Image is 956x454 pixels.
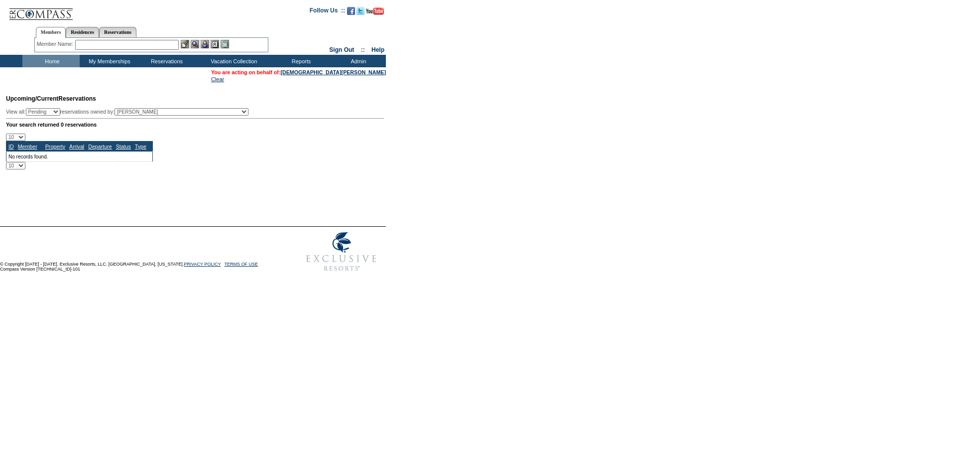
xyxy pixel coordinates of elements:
td: Reports [271,55,329,67]
img: Impersonate [201,40,209,48]
a: Members [36,27,66,38]
a: Reservations [99,27,136,37]
img: Exclusive Resorts [297,227,386,277]
a: [DEMOGRAPHIC_DATA][PERSON_NAME] [280,69,386,75]
span: Reservations [6,95,96,102]
td: No records found. [6,151,153,161]
img: Follow us on Twitter [357,7,364,15]
a: Type [135,144,146,150]
a: Residences [66,27,99,37]
div: Member Name: [37,40,75,48]
a: TERMS OF USE [225,262,258,267]
a: Help [371,46,384,53]
a: Follow us on Twitter [357,10,364,16]
a: Sign Out [329,46,354,53]
a: Departure [88,144,112,150]
a: Subscribe to our YouTube Channel [366,10,384,16]
img: View [191,40,199,48]
img: b_calculator.gif [221,40,229,48]
div: Your search returned 0 reservations [6,122,384,128]
td: Reservations [137,55,194,67]
a: PRIVACY POLICY [184,262,221,267]
span: :: [361,46,365,53]
img: Subscribe to our YouTube Channel [366,7,384,15]
td: Follow Us :: [310,6,345,18]
img: Become our fan on Facebook [347,7,355,15]
div: View all: reservations owned by: [6,108,253,116]
a: Become our fan on Facebook [347,10,355,16]
td: Vacation Collection [194,55,271,67]
span: Upcoming/Current [6,95,58,102]
td: Admin [329,55,386,67]
td: Home [22,55,80,67]
a: Clear [211,76,224,82]
img: Reservations [211,40,219,48]
a: ID [8,144,14,150]
a: Status [116,144,131,150]
img: b_edit.gif [181,40,189,48]
a: Member [18,144,37,150]
a: Property [45,144,65,150]
td: My Memberships [80,55,137,67]
span: You are acting on behalf of: [211,69,386,75]
a: Arrival [69,144,84,150]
